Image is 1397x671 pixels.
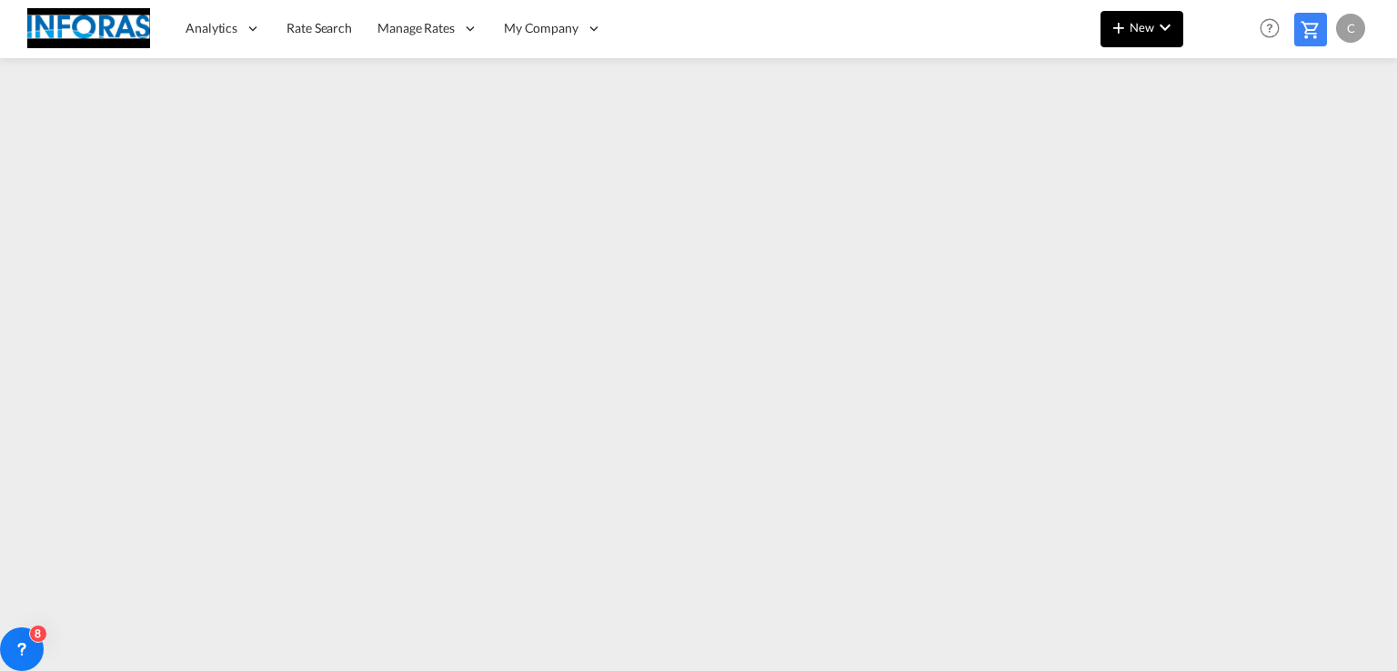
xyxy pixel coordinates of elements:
[286,20,352,35] span: Rate Search
[186,19,237,37] span: Analytics
[1254,13,1294,45] div: Help
[27,8,150,49] img: eff75c7098ee11eeb65dd1c63e392380.jpg
[1154,16,1176,38] md-icon: icon-chevron-down
[1336,14,1365,43] div: C
[377,19,455,37] span: Manage Rates
[1108,20,1176,35] span: New
[1254,13,1285,44] span: Help
[1108,16,1130,38] md-icon: icon-plus 400-fg
[1101,11,1183,47] button: icon-plus 400-fgNewicon-chevron-down
[504,19,578,37] span: My Company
